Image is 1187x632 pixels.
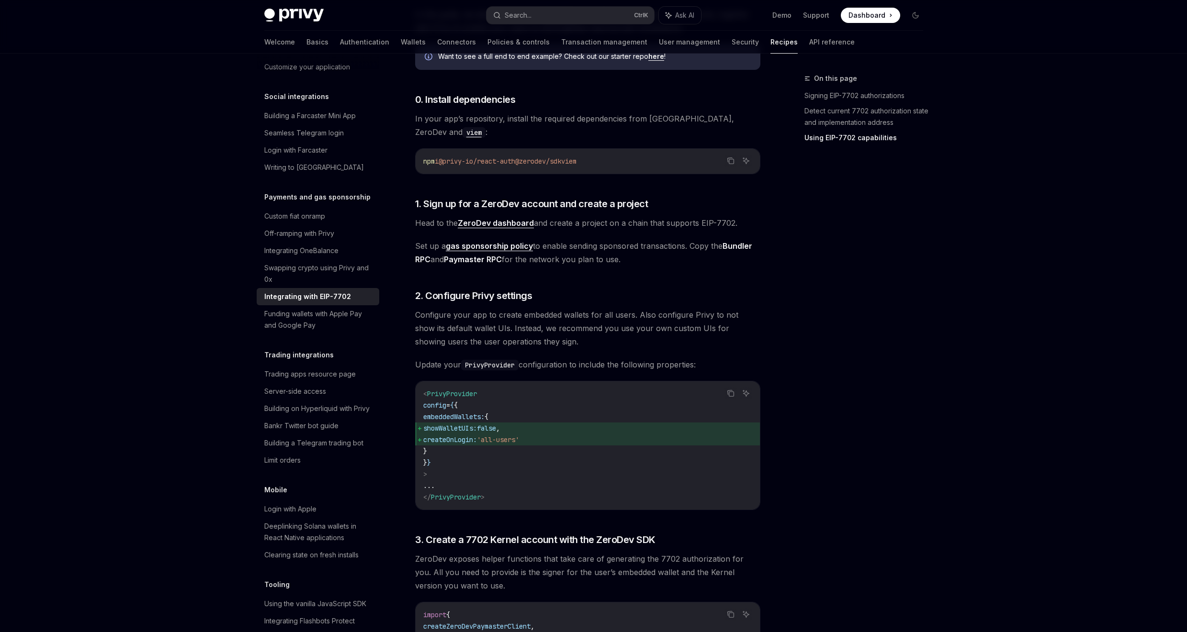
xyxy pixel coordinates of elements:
a: Building on Hyperliquid with Privy [257,400,379,417]
div: Server-side access [264,386,326,397]
svg: Info [425,53,434,62]
div: Seamless Telegram login [264,127,344,139]
div: Writing to [GEOGRAPHIC_DATA] [264,162,364,173]
a: Limit orders [257,452,379,469]
a: Funding wallets with Apple Pay and Google Pay [257,305,379,334]
span: import [423,610,446,619]
span: > [423,470,427,478]
span: Dashboard [848,11,885,20]
span: { [450,401,454,410]
a: gas sponsorship policy [446,241,533,251]
button: Ask AI [740,387,752,399]
code: viem [463,127,486,138]
a: Integrating Flashbots Protect [257,612,379,630]
a: here [648,52,664,61]
a: Demo [772,11,791,20]
div: Integrating with EIP-7702 [264,291,351,302]
span: } [423,447,427,455]
span: PrivyProvider [431,493,481,501]
div: Building on Hyperliquid with Privy [264,403,370,414]
span: Ask AI [675,11,694,20]
span: Set up a to enable sending sponsored transactions. Copy the and for the network you plan to use. [415,239,760,266]
span: In your app’s repository, install the required dependencies from [GEOGRAPHIC_DATA], ZeroDev and : [415,112,760,139]
span: npm [423,157,435,166]
a: Deeplinking Solana wallets in React Native applications [257,518,379,546]
span: createOnLogin: [423,435,477,444]
span: @privy-io/react-auth [439,157,515,166]
div: Building a Farcaster Mini App [264,110,356,122]
a: Support [803,11,829,20]
span: , [531,622,534,631]
a: Integrating OneBalance [257,242,379,259]
a: Using EIP-7702 capabilities [804,130,931,145]
a: Using the vanilla JavaScript SDK [257,595,379,612]
a: viem [463,127,486,137]
span: On this page [814,73,857,84]
a: Policies & controls [487,31,550,54]
a: Off-ramping with Privy [257,225,379,242]
a: Integrating with EIP-7702 [257,288,379,305]
a: Server-side access [257,383,379,400]
a: Writing to [GEOGRAPHIC_DATA] [257,159,379,176]
a: Welcome [264,31,295,54]
div: Funding wallets with Apple Pay and Google Pay [264,308,373,331]
span: i [435,157,439,166]
span: Configure your app to create embedded wallets for all users. Also configure Privy to not show its... [415,308,760,348]
div: Custom fiat onramp [264,211,325,222]
a: Custom fiat onramp [257,208,379,225]
span: viem [561,157,577,166]
strong: Paymaster RPC [444,255,502,264]
div: Using the vanilla JavaScript SDK [264,598,366,610]
div: Deeplinking Solana wallets in React Native applications [264,521,373,543]
button: Copy the contents from the code block [724,387,737,399]
span: } [427,458,431,467]
span: @zerodev/sdk [515,157,561,166]
a: Building a Farcaster Mini App [257,107,379,124]
div: Search... [505,10,531,21]
div: Bankr Twitter bot guide [264,420,339,432]
a: Recipes [770,31,798,54]
a: Login with Farcaster [257,142,379,159]
a: ZeroDev dashboard [458,218,534,228]
span: 1. Sign up for a ZeroDev account and create a project [415,197,648,211]
strong: Bundler RPC [415,241,752,264]
a: Authentication [340,31,389,54]
span: PrivyProvider [427,389,477,398]
div: Limit orders [264,455,301,466]
span: > [481,493,485,501]
span: { [485,412,488,421]
button: Toggle dark mode [908,8,923,23]
div: Integrating OneBalance [264,245,339,256]
span: < [423,389,427,398]
div: Building a Telegram trading bot [264,437,363,449]
a: Security [732,31,759,54]
a: Dashboard [841,8,900,23]
button: Ask AI [740,155,752,167]
span: ... [423,481,435,490]
span: ZeroDev exposes helper functions that take care of generating the 7702 authorization for you. All... [415,552,760,592]
span: = [446,401,450,410]
span: embeddedWallets: [423,412,485,421]
div: Login with Farcaster [264,144,328,156]
div: Trading apps resource page [264,368,356,380]
a: Trading apps resource page [257,366,379,383]
button: Copy the contents from the code block [724,608,737,621]
h5: Mobile [264,484,287,496]
a: Detect current 7702 authorization state and implementation address [804,103,931,130]
span: Ctrl K [634,11,648,19]
a: Wallets [401,31,426,54]
button: Search...CtrlK [486,7,654,24]
span: createZeroDevPaymasterClient [423,622,531,631]
div: Off-ramping with Privy [264,228,334,239]
span: 0. Install dependencies [415,93,516,106]
a: Swapping crypto using Privy and 0x [257,259,379,288]
code: PrivyProvider [461,360,519,370]
a: Basics [306,31,328,54]
span: </ [423,493,431,501]
span: Want to see a full end to end example? Check out our starter repo ! [438,52,751,61]
h5: Social integrations [264,91,329,102]
a: Connectors [437,31,476,54]
button: Ask AI [740,608,752,621]
span: false [477,424,496,432]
